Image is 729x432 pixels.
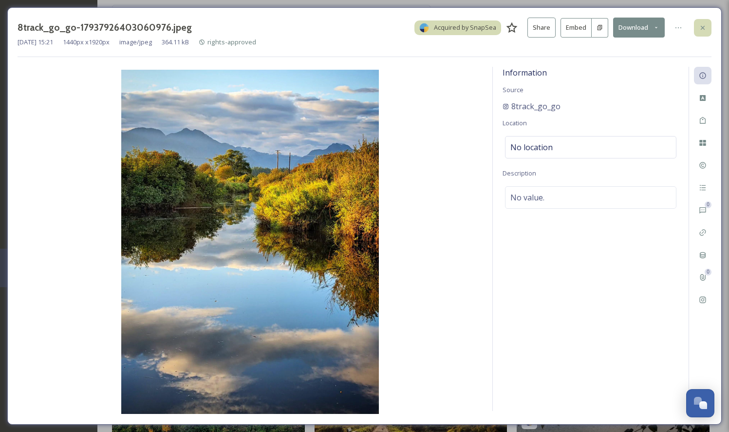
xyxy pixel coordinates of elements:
[705,201,711,208] div: 0
[510,141,553,153] span: No location
[63,38,110,47] span: 1440 px x 1920 px
[511,100,561,112] span: 8track_go_go
[503,100,561,112] a: 8track_go_go
[561,18,592,38] button: Embed
[18,70,483,414] img: 8track_go_go-17937926403060976.jpeg
[18,20,192,35] h3: 8track_go_go-17937926403060976.jpeg
[419,23,429,33] img: snapsea-logo.png
[18,38,53,47] span: [DATE] 15:21
[613,18,665,38] button: Download
[527,18,556,38] button: Share
[705,269,711,275] div: 0
[686,389,714,417] button: Open Chat
[503,118,527,127] span: Location
[510,192,544,203] span: No value.
[162,38,189,47] span: 364.11 kB
[434,23,496,32] span: Acquired by SnapSea
[207,38,256,46] span: rights-approved
[503,169,536,177] span: Description
[503,67,547,78] span: Information
[503,85,523,94] span: Source
[119,38,152,47] span: image/jpeg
